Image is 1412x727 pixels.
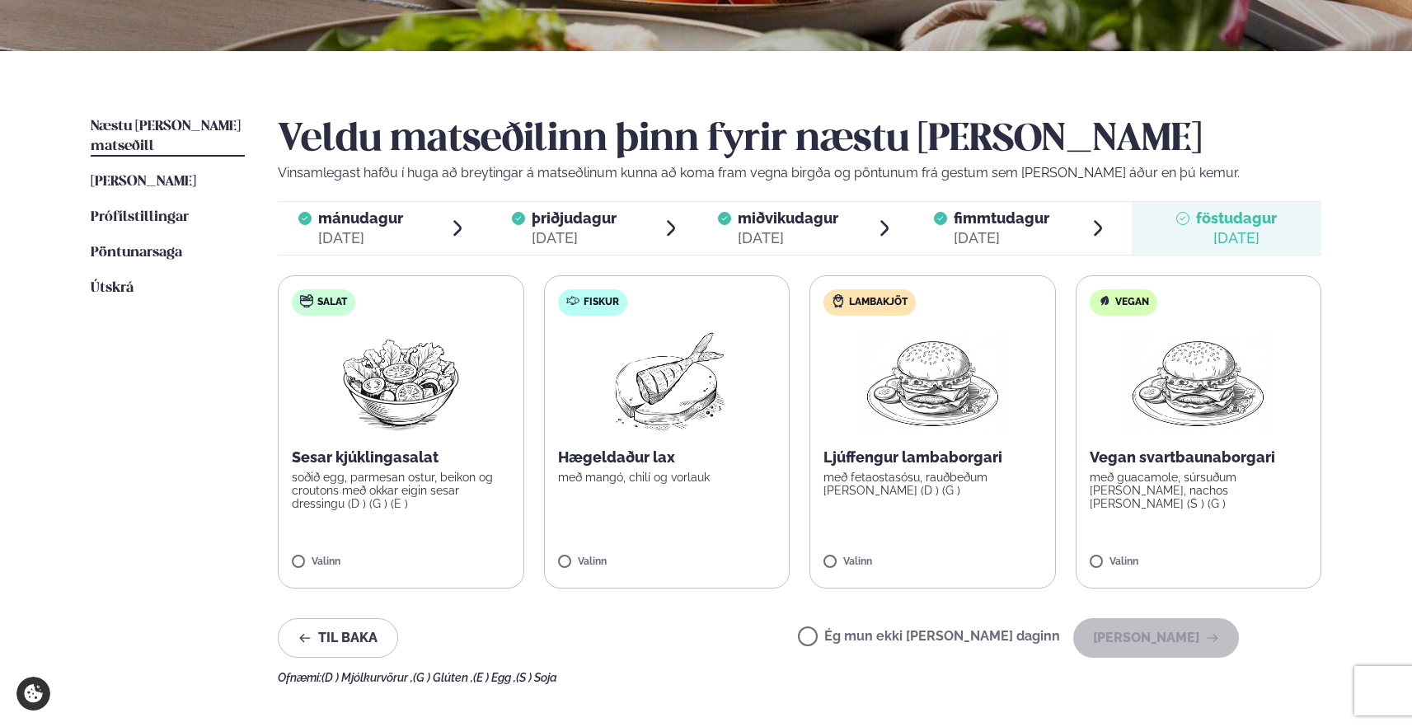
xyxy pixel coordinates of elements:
[1125,329,1271,434] img: Hamburger.png
[321,671,413,684] span: (D ) Mjólkurvörur ,
[413,671,473,684] span: (G ) Glúten ,
[1090,448,1308,467] p: Vegan svartbaunaborgari
[1073,618,1239,658] button: [PERSON_NAME]
[278,117,1321,163] h2: Veldu matseðilinn þinn fyrir næstu [PERSON_NAME]
[292,448,510,467] p: Sesar kjúklingasalat
[278,163,1321,183] p: Vinsamlegast hafðu í huga að breytingar á matseðlinum kunna að koma fram vegna birgða og pöntunum...
[1196,209,1277,227] span: föstudagur
[954,209,1049,227] span: fimmtudagur
[954,228,1049,248] div: [DATE]
[91,243,182,263] a: Pöntunarsaga
[1098,294,1111,307] img: Vegan.svg
[300,294,313,307] img: salad.svg
[328,329,474,434] img: Salad.png
[516,671,557,684] span: (S ) Soja
[91,117,245,157] a: Næstu [PERSON_NAME] matseðill
[473,671,516,684] span: (E ) Egg ,
[832,294,845,307] img: Lamb.svg
[16,677,50,711] a: Cookie settings
[91,208,189,227] a: Prófílstillingar
[1090,471,1308,510] p: með guacamole, súrsuðum [PERSON_NAME], nachos [PERSON_NAME] (S ) (G )
[1196,228,1277,248] div: [DATE]
[823,471,1042,497] p: með fetaostasósu, rauðbeðum [PERSON_NAME] (D ) (G )
[738,209,838,227] span: miðvikudagur
[91,246,182,260] span: Pöntunarsaga
[278,671,1321,684] div: Ofnæmi:
[849,296,908,309] span: Lambakjöt
[317,296,347,309] span: Salat
[318,228,403,248] div: [DATE]
[823,448,1042,467] p: Ljúffengur lambaborgari
[558,448,776,467] p: Hægeldaður lax
[91,279,134,298] a: Útskrá
[91,172,196,192] a: [PERSON_NAME]
[292,471,510,510] p: soðið egg, parmesan ostur, beikon og croutons með okkar eigin sesar dressingu (D ) (G ) (E )
[558,471,776,484] p: með mangó, chilí og vorlauk
[91,281,134,295] span: Útskrá
[566,294,579,307] img: fish.svg
[860,329,1006,434] img: Hamburger.png
[593,329,739,434] img: Fish.png
[318,209,403,227] span: mánudagur
[91,120,241,153] span: Næstu [PERSON_NAME] matseðill
[91,175,196,189] span: [PERSON_NAME]
[738,228,838,248] div: [DATE]
[91,210,189,224] span: Prófílstillingar
[278,618,398,658] button: Til baka
[532,209,617,227] span: þriðjudagur
[532,228,617,248] div: [DATE]
[1115,296,1149,309] span: Vegan
[584,296,619,309] span: Fiskur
